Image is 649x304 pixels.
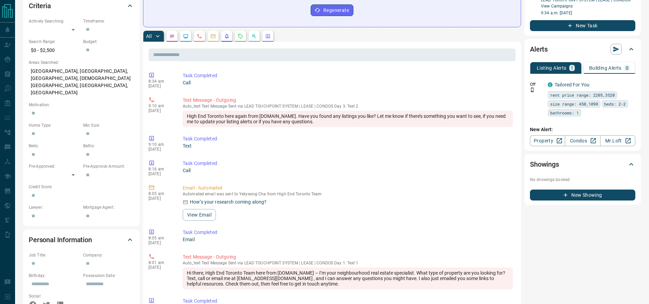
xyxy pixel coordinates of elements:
[148,191,172,196] p: 8:05 am
[148,167,172,171] p: 8:16 am
[148,103,172,108] p: 9:10 am
[183,79,513,86] p: Call
[589,66,622,70] p: Building Alerts
[148,196,172,201] p: [DATE]
[530,44,548,55] h2: Alerts
[83,252,134,258] p: Company:
[183,253,513,261] p: Text Message - Outgoing
[83,18,134,24] p: Timeframe:
[29,39,80,45] p: Search Range:
[604,100,626,107] span: beds: 2-2
[183,111,513,127] div: High End Toronto here again from [DOMAIN_NAME]. Have you found any listings you like? Let me know...
[555,82,589,87] a: Tailored For You
[571,66,573,70] p: 1
[537,66,567,70] p: Listing Alerts
[29,234,92,245] h2: Personal Information
[148,84,172,88] p: [DATE]
[29,273,80,279] p: Birthday:
[183,142,513,150] p: Text
[530,177,635,183] p: No showings booked
[183,267,513,289] div: Hi there, High End Toronto Team here from [DOMAIN_NAME] – I’m your neighbourhood real estate spec...
[530,87,535,92] svg: Push Notification Only
[29,204,80,210] p: Lawyer:
[224,33,230,39] svg: Listing Alerts
[29,293,80,299] p: Social:
[148,236,172,240] p: 8:05 am
[83,273,134,279] p: Possession Date:
[541,10,635,16] p: 9:34 a.m. [DATE]
[183,167,513,174] p: Call
[530,81,544,87] p: Off
[183,160,513,167] p: Task Completed
[311,4,353,16] button: Regenerate
[148,171,172,176] p: [DATE]
[169,33,175,39] svg: Notes
[550,92,615,98] span: rent price range: 2205,3520
[148,265,172,270] p: [DATE]
[148,240,172,245] p: [DATE]
[29,232,134,248] div: Personal Information
[148,142,172,147] p: 9:10 am
[146,34,152,39] p: All
[190,198,267,206] p: How’s your research coming along?
[550,100,598,107] span: size range: 450,1098
[183,261,513,265] p: Text Message Sent via LEAD TOUCHPOINT SYSTEM | LEASE | CONDOS Day 1: Text 1
[183,33,189,39] svg: Lead Browsing Activity
[530,126,635,133] p: New Alert:
[626,66,628,70] p: 0
[29,59,134,66] p: Areas Searched:
[530,156,635,172] div: Showings
[83,204,134,210] p: Mortgage Agent:
[197,33,202,39] svg: Calls
[530,41,635,57] div: Alerts
[148,108,172,113] p: [DATE]
[183,97,513,104] p: Text Message - Outgoing
[183,261,200,265] span: auto_text
[210,33,216,39] svg: Emails
[530,135,565,146] a: Property
[251,33,257,39] svg: Opportunities
[530,159,559,170] h2: Showings
[83,163,134,169] p: Pre-Approval Amount:
[83,122,134,128] p: Min Size:
[83,39,134,45] p: Budget:
[183,72,513,79] p: Task Completed
[29,66,134,98] p: [GEOGRAPHIC_DATA], [GEOGRAPHIC_DATA], [GEOGRAPHIC_DATA], [DEMOGRAPHIC_DATA][GEOGRAPHIC_DATA], [GE...
[183,209,216,221] button: View Email
[183,192,513,196] p: Automated email was sent to Yekyeong Cha from High End Toronto Team
[29,252,80,258] p: Job Title:
[183,135,513,142] p: Task Completed
[29,0,51,11] h2: Criteria
[548,82,553,87] div: condos.ca
[148,260,172,265] p: 8:01 am
[183,104,200,109] span: auto_text
[183,104,513,109] p: Text Message Sent via LEAD TOUCHPOINT SYSTEM | LEASE | CONDOS Day 3: Text 2
[29,122,80,128] p: Home Type:
[565,135,600,146] a: Condos
[29,163,80,169] p: Pre-Approved:
[29,184,134,190] p: Credit Score:
[29,45,80,56] p: $0 - $2,500
[83,143,134,149] p: Baths:
[550,109,579,116] span: bathrooms: 1
[148,79,172,84] p: 8:34 am
[600,135,635,146] a: Mr.Loft
[530,190,635,201] button: New Showing
[183,236,513,243] p: Email
[29,102,134,108] p: Motivation:
[183,184,513,192] p: Email - Automated
[238,33,243,39] svg: Requests
[530,20,635,31] button: New Task
[29,18,80,24] p: Actively Searching:
[265,33,271,39] svg: Agent Actions
[183,229,513,236] p: Task Completed
[29,143,80,149] p: Beds:
[148,147,172,152] p: [DATE]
